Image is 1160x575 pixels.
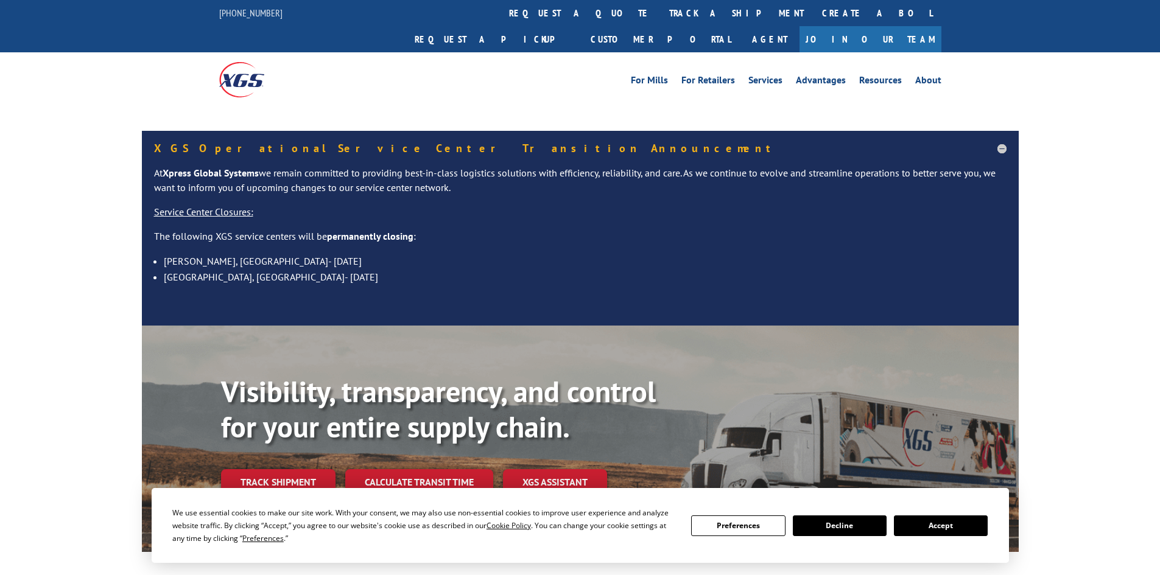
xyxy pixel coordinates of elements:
a: Services [748,75,782,89]
li: [GEOGRAPHIC_DATA], [GEOGRAPHIC_DATA]- [DATE] [164,269,1007,285]
a: Join Our Team [800,26,941,52]
li: [PERSON_NAME], [GEOGRAPHIC_DATA]- [DATE] [164,253,1007,269]
u: Service Center Closures: [154,206,253,218]
a: Track shipment [221,469,336,495]
a: Agent [740,26,800,52]
h5: XGS Operational Service Center Transition Announcement [154,143,1007,154]
div: We use essential cookies to make our site work. With your consent, we may also use non-essential ... [172,506,677,545]
a: XGS ASSISTANT [503,469,607,495]
strong: permanently closing [327,230,413,242]
strong: Xpress Global Systems [163,167,259,179]
button: Decline [793,515,887,536]
a: For Mills [631,75,668,89]
a: Advantages [796,75,846,89]
p: The following XGS service centers will be : [154,229,1007,254]
p: At we remain committed to providing best-in-class logistics solutions with efficiency, reliabilit... [154,166,1007,205]
a: [PHONE_NUMBER] [219,7,283,19]
button: Accept [894,515,988,536]
button: Preferences [691,515,785,536]
div: Cookie Consent Prompt [152,488,1009,563]
a: Calculate transit time [345,469,493,495]
a: Request a pickup [406,26,582,52]
a: Resources [859,75,902,89]
a: About [915,75,941,89]
a: Customer Portal [582,26,740,52]
a: For Retailers [681,75,735,89]
span: Cookie Policy [487,520,531,531]
b: Visibility, transparency, and control for your entire supply chain. [221,372,656,445]
span: Preferences [242,533,284,543]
